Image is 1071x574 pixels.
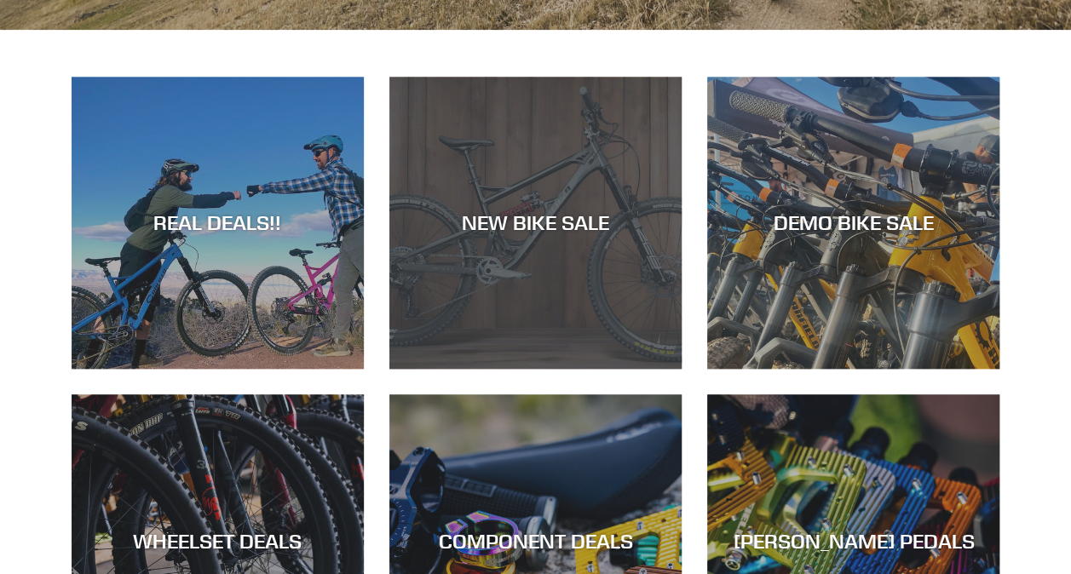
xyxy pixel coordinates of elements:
[72,77,364,369] a: REAL DEALS!!
[72,528,364,553] div: WHEELSET DEALS
[389,210,682,235] div: NEW BIKE SALE
[707,210,999,235] div: DEMO BIKE SALE
[72,210,364,235] div: REAL DEALS!!
[707,528,999,553] div: [PERSON_NAME] PEDALS
[389,528,682,553] div: COMPONENT DEALS
[707,77,999,369] a: DEMO BIKE SALE
[389,77,682,369] a: NEW BIKE SALE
